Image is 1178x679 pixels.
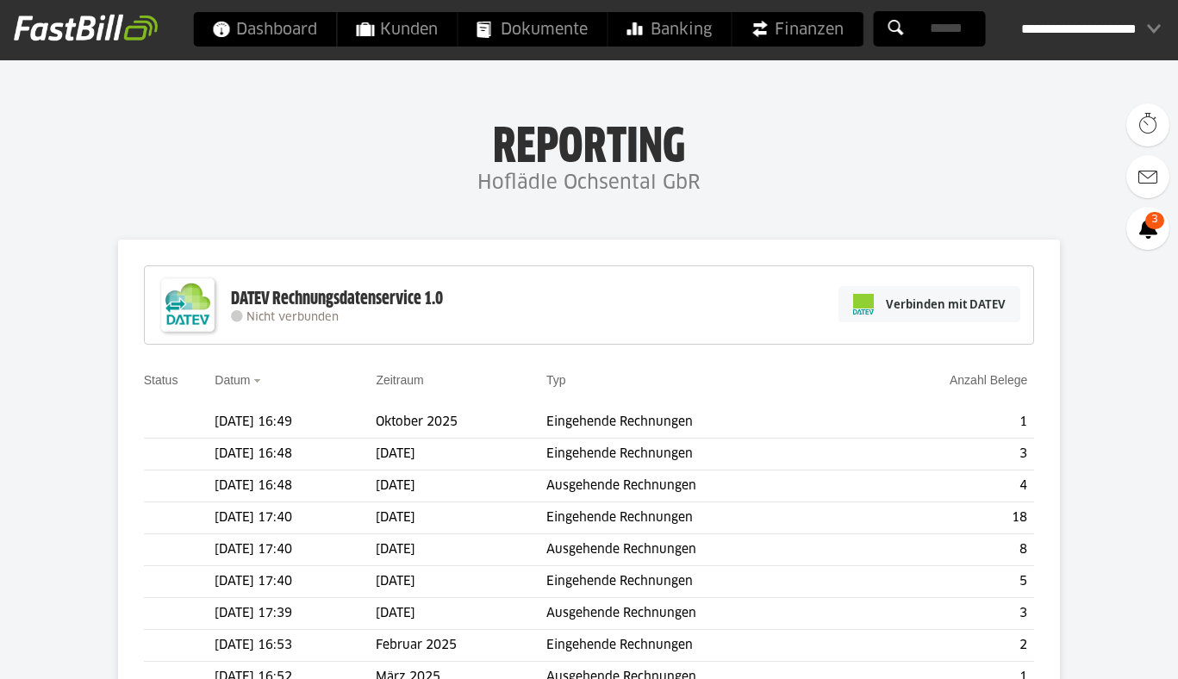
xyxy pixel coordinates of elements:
td: Eingehende Rechnungen [546,630,858,662]
td: [DATE] [376,598,546,630]
a: Verbinden mit DATEV [838,286,1020,322]
img: fastbill_logo_white.png [14,14,158,41]
td: 2 [858,630,1034,662]
a: Kunden [337,12,457,47]
a: Zeitraum [376,373,423,387]
img: pi-datev-logo-farbig-24.svg [853,294,874,315]
td: [DATE] 17:40 [215,502,376,534]
a: Finanzen [732,12,863,47]
td: [DATE] [376,534,546,566]
span: Dashboard [212,12,317,47]
iframe: Öffnet ein Widget, in dem Sie weitere Informationen finden [1044,627,1161,670]
a: Anzahl Belege [950,373,1027,387]
td: Ausgehende Rechnungen [546,534,858,566]
td: 18 [858,502,1034,534]
a: Banking [608,12,731,47]
a: 3 [1126,207,1169,250]
td: [DATE] [376,566,546,598]
td: 8 [858,534,1034,566]
img: DATEV-Datenservice Logo [153,271,222,339]
span: Banking [626,12,712,47]
td: 1 [858,407,1034,439]
span: Verbinden mit DATEV [886,296,1006,313]
a: Dashboard [193,12,336,47]
td: 3 [858,598,1034,630]
a: Datum [215,373,250,387]
td: 4 [858,470,1034,502]
td: Eingehende Rechnungen [546,407,858,439]
td: [DATE] [376,439,546,470]
td: [DATE] 17:39 [215,598,376,630]
a: Dokumente [458,12,607,47]
img: sort_desc.gif [253,379,265,383]
span: Finanzen [751,12,844,47]
td: [DATE] 17:40 [215,534,376,566]
td: Ausgehende Rechnungen [546,598,858,630]
td: Eingehende Rechnungen [546,566,858,598]
td: Februar 2025 [376,630,546,662]
td: [DATE] [376,470,546,502]
td: [DATE] 16:53 [215,630,376,662]
td: 3 [858,439,1034,470]
span: Nicht verbunden [246,312,339,323]
td: [DATE] 16:48 [215,439,376,470]
a: Typ [546,373,566,387]
a: Status [144,373,178,387]
td: [DATE] [376,502,546,534]
span: Dokumente [477,12,588,47]
div: DATEV Rechnungsdatenservice 1.0 [231,288,443,310]
h1: Reporting [172,121,1006,166]
td: Ausgehende Rechnungen [546,470,858,502]
td: Eingehende Rechnungen [546,439,858,470]
td: 5 [858,566,1034,598]
td: [DATE] 17:40 [215,566,376,598]
span: 3 [1145,212,1164,229]
td: Oktober 2025 [376,407,546,439]
td: [DATE] 16:48 [215,470,376,502]
span: Kunden [356,12,438,47]
td: [DATE] 16:49 [215,407,376,439]
td: Eingehende Rechnungen [546,502,858,534]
